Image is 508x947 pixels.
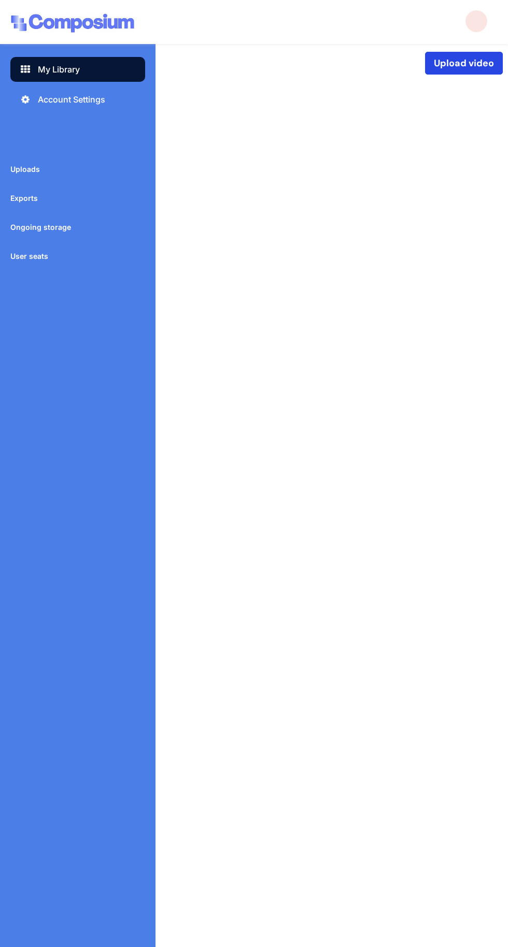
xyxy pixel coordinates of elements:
div: Exports [10,194,38,202]
div: User seats [10,252,48,260]
div: Account Settings [38,93,105,106]
div: Ongoing storage [10,223,71,231]
div: Uploads [10,165,40,173]
button: Upload video [425,52,503,75]
img: Primary%20Logo%20%281%29.png [10,10,135,37]
div: My Library [38,63,80,76]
